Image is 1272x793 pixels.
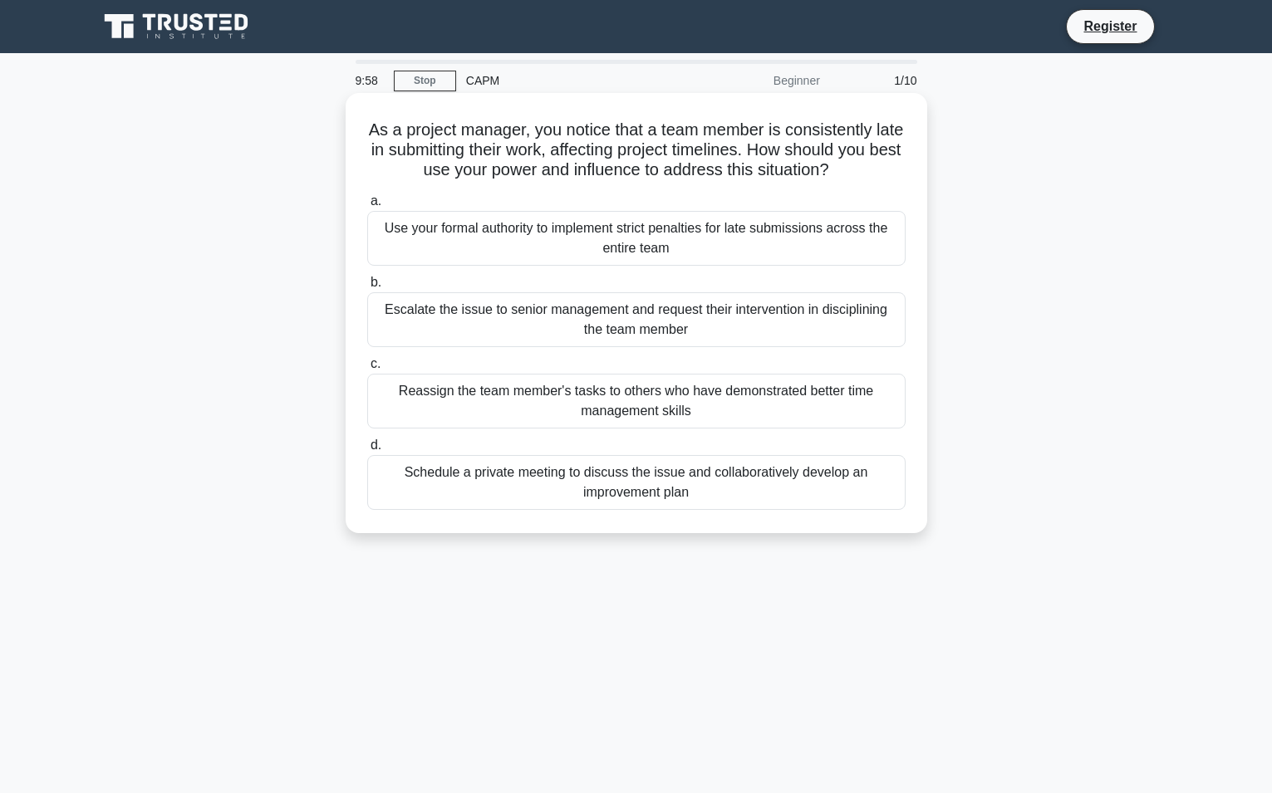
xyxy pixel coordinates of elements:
a: Stop [394,71,456,91]
div: 1/10 [830,64,927,97]
div: CAPM [456,64,685,97]
div: Reassign the team member's tasks to others who have demonstrated better time management skills [367,374,906,428]
div: 9:58 [346,64,394,97]
h5: As a project manager, you notice that a team member is consistently late in submitting their work... [366,120,907,181]
span: d. [371,438,381,452]
div: Use your formal authority to implement strict penalties for late submissions across the entire team [367,211,906,266]
div: Escalate the issue to senior management and request their intervention in disciplining the team m... [367,292,906,347]
div: Beginner [685,64,830,97]
div: Schedule a private meeting to discuss the issue and collaboratively develop an improvement plan [367,455,906,510]
span: c. [371,356,381,370]
span: b. [371,275,381,289]
span: a. [371,193,381,208]
a: Register [1073,16,1147,37]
